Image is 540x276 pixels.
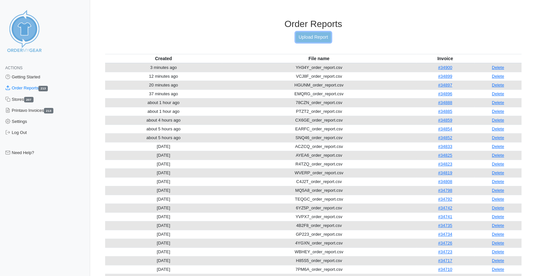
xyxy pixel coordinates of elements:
[105,81,222,89] td: 20 minutes ago
[438,214,452,219] a: #34741
[438,179,452,184] a: #34808
[438,249,452,254] a: #34723
[38,86,48,91] span: 213
[438,83,452,87] a: #34897
[438,162,452,166] a: #34823
[222,133,416,142] td: SNQ46_order_report.csv
[105,142,222,151] td: [DATE]
[492,258,504,263] a: Delete
[222,107,416,116] td: PTZT2_order_report.csv
[105,239,222,247] td: [DATE]
[492,91,504,96] a: Delete
[105,89,222,98] td: 37 minutes ago
[438,188,452,193] a: #34798
[105,247,222,256] td: [DATE]
[5,66,22,70] span: Actions
[222,116,416,125] td: CX6GE_order_report.csv
[492,65,504,70] a: Delete
[438,65,452,70] a: #34900
[105,177,222,186] td: [DATE]
[105,107,222,116] td: about 1 hour ago
[222,151,416,160] td: AYEA6_order_report.csv
[492,205,504,210] a: Delete
[105,230,222,239] td: [DATE]
[438,144,452,149] a: #34833
[105,54,222,63] th: Created
[438,91,452,96] a: #34896
[222,160,416,168] td: R4TZQ_order_report.csv
[438,118,452,123] a: #34859
[438,153,452,158] a: #34825
[105,133,222,142] td: about 5 hours ago
[222,221,416,230] td: 4B2F8_order_report.csv
[105,212,222,221] td: [DATE]
[222,195,416,204] td: TEQGC_order_report.csv
[492,100,504,105] a: Delete
[438,267,452,272] a: #34710
[492,162,504,166] a: Delete
[105,186,222,195] td: [DATE]
[492,109,504,114] a: Delete
[105,160,222,168] td: [DATE]
[438,74,452,79] a: #34899
[438,205,452,210] a: #34742
[296,32,331,42] a: Upload Report
[438,223,452,228] a: #34735
[492,153,504,158] a: Delete
[492,214,504,219] a: Delete
[438,126,452,131] a: #34854
[438,258,452,263] a: #34717
[492,144,504,149] a: Delete
[105,204,222,212] td: [DATE]
[438,197,452,202] a: #34792
[438,241,452,245] a: #34726
[222,89,416,98] td: EMQRG_order_report.csv
[492,74,504,79] a: Delete
[492,241,504,245] a: Delete
[222,54,416,63] th: File name
[222,239,416,247] td: 4YGXN_order_report.csv
[222,168,416,177] td: WVERP_order_report.csv
[105,72,222,81] td: 12 minutes ago
[222,204,416,212] td: 6YZ5P_order_report.csv
[492,126,504,131] a: Delete
[222,177,416,186] td: C4J2T_order_report.csv
[222,98,416,107] td: 78CZN_order_report.csv
[492,232,504,237] a: Delete
[105,221,222,230] td: [DATE]
[105,63,222,72] td: 3 minutes ago
[222,212,416,221] td: YVPX7_order_report.csv
[222,247,416,256] td: WBHEY_order_report.csv
[492,83,504,87] a: Delete
[222,265,416,274] td: 7PM6A_order_report.csv
[222,125,416,133] td: EARFC_order_report.csv
[105,168,222,177] td: [DATE]
[105,19,521,30] h3: Order Reports
[222,81,416,89] td: HGUNM_order_report.csv
[416,54,474,63] th: Invoice
[492,188,504,193] a: Delete
[438,170,452,175] a: #34819
[492,170,504,175] a: Delete
[222,72,416,81] td: VCJ8F_order_report.csv
[105,98,222,107] td: about 1 hour ago
[438,109,452,114] a: #34885
[492,118,504,123] a: Delete
[492,179,504,184] a: Delete
[438,100,452,105] a: #34888
[492,135,504,140] a: Delete
[222,142,416,151] td: ACZCQ_order_report.csv
[492,197,504,202] a: Delete
[222,230,416,239] td: GP223_order_report.csv
[44,108,53,113] span: 213
[222,186,416,195] td: MQ5A8_order_report.csv
[105,116,222,125] td: about 4 hours ago
[438,135,452,140] a: #34852
[105,151,222,160] td: [DATE]
[105,256,222,265] td: [DATE]
[24,97,34,102] span: 207
[438,232,452,237] a: #34734
[492,267,504,272] a: Delete
[105,265,222,274] td: [DATE]
[222,256,416,265] td: H85S5_order_report.csv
